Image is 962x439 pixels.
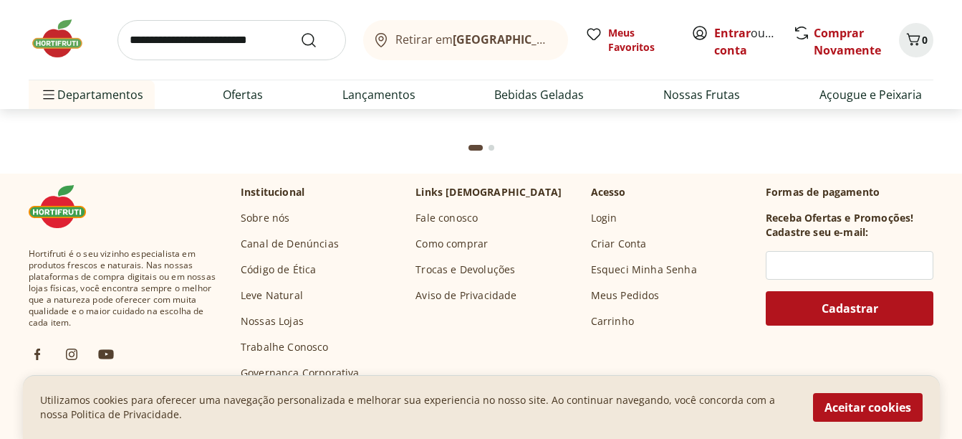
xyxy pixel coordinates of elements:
button: Submit Search [300,32,335,49]
a: Criar conta [714,25,793,58]
span: Hortifruti é o seu vizinho especialista em produtos frescos e naturais. Nas nossas plataformas de... [29,248,218,329]
a: Nossas Lojas [241,314,304,329]
b: [GEOGRAPHIC_DATA]/[GEOGRAPHIC_DATA] [453,32,694,47]
span: Departamentos [40,77,143,112]
p: Links [DEMOGRAPHIC_DATA] [415,185,562,199]
p: Utilizamos cookies para oferecer uma navegação personalizada e melhorar sua experiencia no nosso ... [40,393,796,422]
span: Cadastrar [822,303,878,314]
a: Código de Ética [241,263,316,277]
img: fb [29,346,46,363]
a: Criar Conta [591,237,647,251]
a: Fale conosco [415,211,478,225]
a: Governança Corporativa [241,366,360,380]
a: Carrinho [591,314,634,329]
a: Lançamentos [342,86,415,103]
h3: Receba Ofertas e Promoções! [766,211,913,225]
a: Comprar Novamente [814,25,881,58]
img: ytb [97,346,115,363]
a: Entrar [714,25,751,41]
a: Esqueci Minha Senha [591,263,697,277]
a: Meus Pedidos [591,288,660,303]
a: Login [591,211,617,225]
a: Leve Natural [241,288,303,303]
h3: Cadastre seu e-mail: [766,225,868,240]
a: Sobre nós [241,211,289,225]
a: Meus Favoritos [585,26,674,55]
img: Hortifruti [29,185,100,228]
button: Go to page 2 from fs-carousel [486,131,497,165]
a: Ofertas [223,86,263,103]
p: Institucional [241,185,304,199]
p: Acesso [591,185,626,199]
button: Menu [40,77,57,112]
img: Hortifruti [29,17,100,60]
a: Trocas e Devoluções [415,263,515,277]
span: Retirar em [395,33,554,46]
a: Açougue e Peixaria [819,86,922,103]
button: Current page from fs-carousel [466,131,486,165]
a: Trabalhe Conosco [241,340,329,354]
button: Carrinho [899,23,933,57]
span: 0 [922,33,928,47]
p: Formas de pagamento [766,185,933,199]
button: Retirar em[GEOGRAPHIC_DATA]/[GEOGRAPHIC_DATA] [363,20,568,60]
a: Aviso de Privacidade [415,288,516,303]
input: search [117,20,346,60]
a: Nossas Frutas [663,86,740,103]
a: Canal de Denúncias [241,237,339,251]
a: Como comprar [415,237,488,251]
img: ig [63,346,80,363]
button: Cadastrar [766,291,933,326]
span: ou [714,24,778,59]
span: Meus Favoritos [608,26,674,55]
a: Bebidas Geladas [494,86,584,103]
button: Aceitar cookies [813,393,923,422]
